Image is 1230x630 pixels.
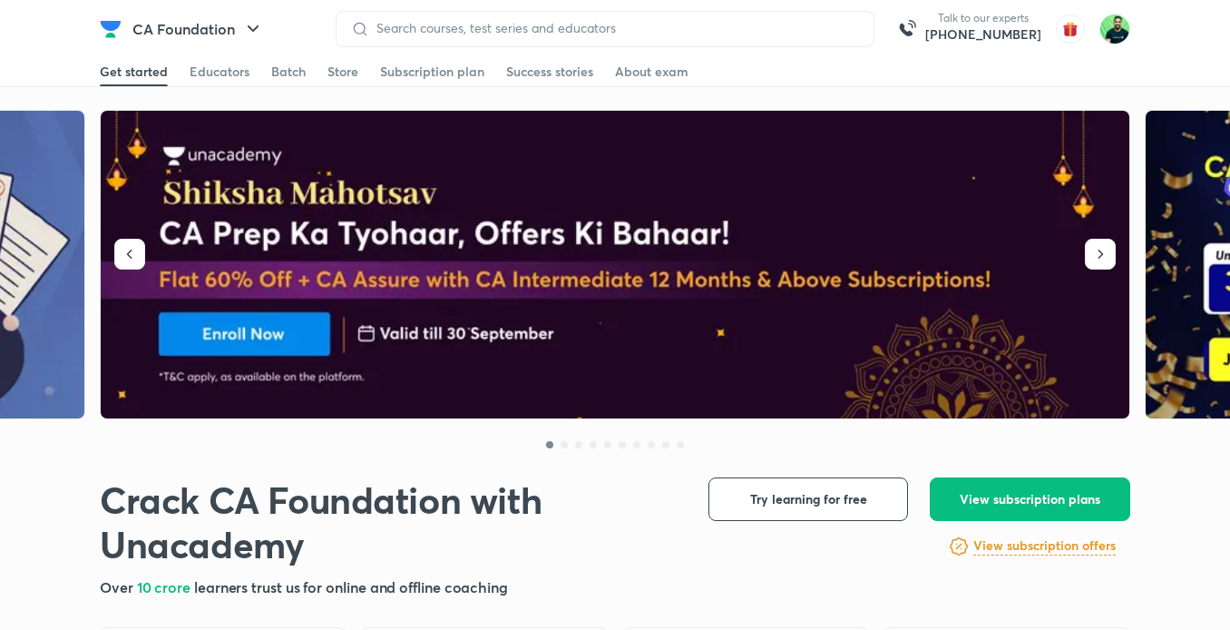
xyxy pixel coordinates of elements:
div: Subscription plan [380,63,484,81]
div: Get started [100,63,168,81]
img: avatar [1056,15,1085,44]
div: About exam [615,63,688,81]
p: Talk to our experts [925,11,1041,25]
span: 10 crore [137,577,194,596]
a: Store [327,57,358,86]
button: Try learning for free [708,477,908,521]
img: Shantam Gupta [1099,14,1130,44]
img: call-us [889,11,925,47]
a: About exam [615,57,688,86]
a: Get started [100,57,168,86]
span: View subscription plans [960,490,1100,508]
a: Batch [271,57,306,86]
div: Batch [271,63,306,81]
span: learners trust us for online and offline coaching [194,577,508,596]
span: Try learning for free [750,490,867,508]
a: View subscription offers [973,536,1116,557]
iframe: Help widget launcher [1069,559,1210,610]
a: Success stories [506,57,593,86]
span: Over [100,577,137,596]
a: Subscription plan [380,57,484,86]
div: Store [327,63,358,81]
a: Educators [190,57,249,86]
h6: View subscription offers [973,536,1116,556]
input: Search courses, test series and educators [369,21,859,35]
button: CA Foundation [122,11,275,47]
img: Company Logo [100,18,122,40]
div: Educators [190,63,249,81]
h1: Crack CA Foundation with Unacademy [100,477,679,566]
a: [PHONE_NUMBER] [925,25,1041,44]
button: View subscription plans [930,477,1130,521]
div: Success stories [506,63,593,81]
